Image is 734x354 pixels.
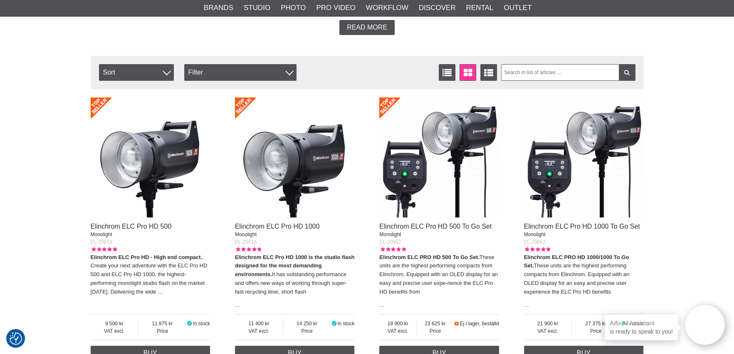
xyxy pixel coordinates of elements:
[235,97,355,217] img: Elinchrom ELC Pro HD 1000
[186,321,193,327] i: In stock
[91,239,112,245] span: EL-20613
[331,321,337,327] i: In stock
[524,302,529,308] a: …
[439,64,455,81] a: List
[605,314,678,340] div: is ready to speak to you!
[379,302,384,308] a: …
[235,302,240,308] a: …
[379,239,401,245] span: EL-20662
[283,327,331,335] span: Price
[138,320,186,327] span: 11 875
[91,327,138,335] span: VAT excl.
[572,327,620,335] span: Price
[454,321,460,327] i: Soon in Stock
[524,254,629,269] strong: Elinchrom ELC PRO HD 1000/1000 To Go Set.
[379,246,406,253] div: Customer rating: 5.00
[379,232,401,237] span: Monolight
[91,254,203,260] strong: Elinchrom ELC Pro HD - High end compact.
[138,327,186,335] span: Price
[244,2,270,13] a: Studio
[417,320,454,327] span: 23 625
[10,332,22,345] img: Revisit consent button
[366,2,408,13] a: Workflow
[91,223,172,230] a: Elinchrom ELC Pro HD 500
[316,2,355,13] a: Pro Video
[466,2,494,13] a: Rental
[524,97,644,217] img: Elinchrom ELC Pro HD 1000 To Go Set
[91,253,210,297] p: . Create your next adventure with the ELC Pro HD 500 and ELC Pro HD 1000, the highest-performing ...
[524,239,546,245] span: EL-20663
[91,97,210,217] img: Elinchrom ELC Pro HD 500
[235,246,262,253] div: Customer rating: 5.00
[524,320,572,327] span: 21 900
[235,320,283,327] span: 11 400
[99,64,174,81] span: Sort
[235,223,320,230] a: Elinchrom ELC Pro HD 1000
[419,2,456,13] a: Discover
[10,331,22,346] button: Consent Preferences
[235,239,257,245] span: EL-20616
[501,64,635,81] input: Search in list of articles ...
[460,321,499,327] span: Ej i lager, beställd
[417,327,454,335] span: Price
[610,319,673,327] h4: Aifo AI Assistant
[235,232,257,237] span: Monolight
[524,246,551,253] div: Customer rating: 5.00
[460,64,476,81] a: Window
[524,327,572,335] span: VAT excl.
[91,320,138,327] span: 9 500
[619,64,635,81] a: Filter
[379,223,492,230] a: Elinchrom ELC Pro HD 500 To Go Set
[379,327,416,335] span: VAT excl.
[235,327,283,335] span: VAT excl.
[572,320,620,327] span: 27 375
[337,321,354,327] span: In stock
[347,24,387,31] span: Read more
[158,289,163,295] a: …
[184,64,297,81] div: Filter
[283,320,331,327] span: 14 250
[379,97,499,217] img: Elinchrom ELC Pro HD 500 To Go Set
[379,254,479,260] strong: Elinchrom ELC PRO HD 500 To Go Set.
[379,320,416,327] span: 18 900
[91,246,117,253] div: Customer rating: 5.00
[379,253,499,297] p: These units are the highest performing compacts from Elinchrom. Equipped with an OLED display for...
[504,2,531,13] a: Outlet
[235,253,355,297] p: It has outstanding performance and offers new ways of working through super-fast recycling time, ...
[281,2,306,13] a: Photo
[524,223,640,230] a: Elinchrom ELC Pro HD 1000 To Go Set
[193,321,210,327] span: In stock
[524,232,546,237] span: Monolight
[524,253,644,297] p: These units are the highest performing compacts from Elinchrom. Equipped with an OLED display for...
[91,232,112,237] span: Monolight
[235,254,355,278] strong: Elinchrom ELC Pro HD 1000 is the studio flash designed for the most demanding environments.
[204,2,233,13] a: Brands
[480,64,497,81] a: Extended list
